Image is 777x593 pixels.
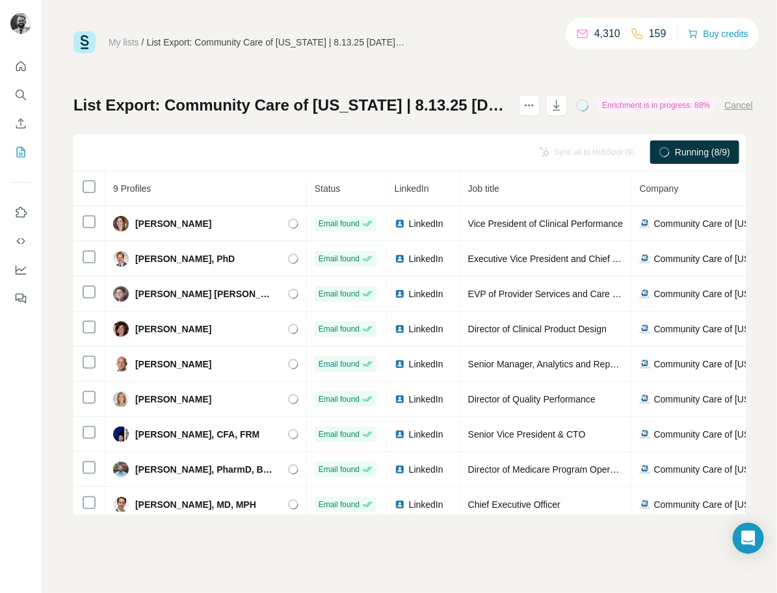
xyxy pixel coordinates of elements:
[409,498,443,511] span: LinkedIn
[135,393,211,406] span: [PERSON_NAME]
[409,463,443,476] span: LinkedIn
[113,497,129,512] img: Avatar
[395,464,405,475] img: LinkedIn logo
[409,252,443,265] span: LinkedIn
[113,251,129,267] img: Avatar
[395,289,405,299] img: LinkedIn logo
[468,429,586,440] span: Senior Vice President & CTO
[319,358,360,370] span: Email found
[640,324,650,334] img: company-logo
[10,112,31,135] button: Enrich CSV
[409,217,443,230] span: LinkedIn
[109,37,139,47] a: My lists
[10,55,31,78] button: Quick start
[675,146,730,159] span: Running (8/9)
[319,253,360,265] span: Email found
[10,287,31,310] button: Feedback
[135,323,211,336] span: [PERSON_NAME]
[409,358,443,371] span: LinkedIn
[395,429,405,440] img: LinkedIn logo
[10,83,31,107] button: Search
[319,464,360,475] span: Email found
[640,499,650,510] img: company-logo
[135,252,235,265] span: [PERSON_NAME], PhD
[10,140,31,164] button: My lists
[319,428,360,440] span: Email found
[468,499,560,510] span: Chief Executive Officer
[135,287,275,300] span: [PERSON_NAME] [PERSON_NAME]
[395,359,405,369] img: LinkedIn logo
[319,499,360,510] span: Email found
[409,393,443,406] span: LinkedIn
[409,323,443,336] span: LinkedIn
[395,218,405,229] img: LinkedIn logo
[113,391,129,407] img: Avatar
[315,183,341,194] span: Status
[73,95,507,116] h1: List Export: Community Care of [US_STATE] | 8.13.25 [DATE] 23:55
[113,427,129,442] img: Avatar
[724,99,753,112] button: Cancel
[135,358,211,371] span: [PERSON_NAME]
[147,36,407,49] div: List Export: Community Care of [US_STATE] | 8.13.25 [DATE] 23:55
[10,230,31,253] button: Use Surfe API
[409,428,443,441] span: LinkedIn
[113,462,129,477] img: Avatar
[640,218,650,229] img: company-logo
[640,359,650,369] img: company-logo
[10,201,31,224] button: Use Surfe on LinkedIn
[468,254,708,264] span: Executive Vice President and Chief Data & Analytics Officer
[135,217,211,230] span: [PERSON_NAME]
[319,218,360,230] span: Email found
[113,321,129,337] img: Avatar
[468,218,624,229] span: Vice President of Clinical Performance
[319,323,360,335] span: Email found
[395,394,405,404] img: LinkedIn logo
[395,183,429,194] span: LinkedIn
[640,289,650,299] img: company-logo
[409,287,443,300] span: LinkedIn
[519,95,540,116] button: actions
[113,286,129,302] img: Avatar
[10,13,31,34] img: Avatar
[733,523,764,554] div: Open Intercom Messenger
[113,216,129,231] img: Avatar
[395,499,405,510] img: LinkedIn logo
[649,26,666,42] p: 159
[395,254,405,264] img: LinkedIn logo
[113,356,129,372] img: Avatar
[319,288,360,300] span: Email found
[468,464,635,475] span: Director of Medicare Program Operations
[468,359,633,369] span: Senior Manager, Analytics and Reporting
[688,25,748,43] button: Buy credits
[640,464,650,475] img: company-logo
[640,254,650,264] img: company-logo
[598,98,714,113] div: Enrichment is in progress: 88%
[640,183,679,194] span: Company
[113,183,151,194] span: 9 Profiles
[73,31,96,53] img: Surfe Logo
[468,324,607,334] span: Director of Clinical Product Design
[319,393,360,405] span: Email found
[640,429,650,440] img: company-logo
[135,463,275,476] span: [PERSON_NAME], PharmD, BCPS
[395,324,405,334] img: LinkedIn logo
[640,394,650,404] img: company-logo
[135,498,256,511] span: [PERSON_NAME], MD, MPH
[10,258,31,282] button: Dashboard
[468,183,499,194] span: Job title
[594,26,620,42] p: 4,310
[135,428,259,441] span: [PERSON_NAME], CFA, FRM
[468,394,596,404] span: Director of Quality Performance
[142,36,144,49] li: /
